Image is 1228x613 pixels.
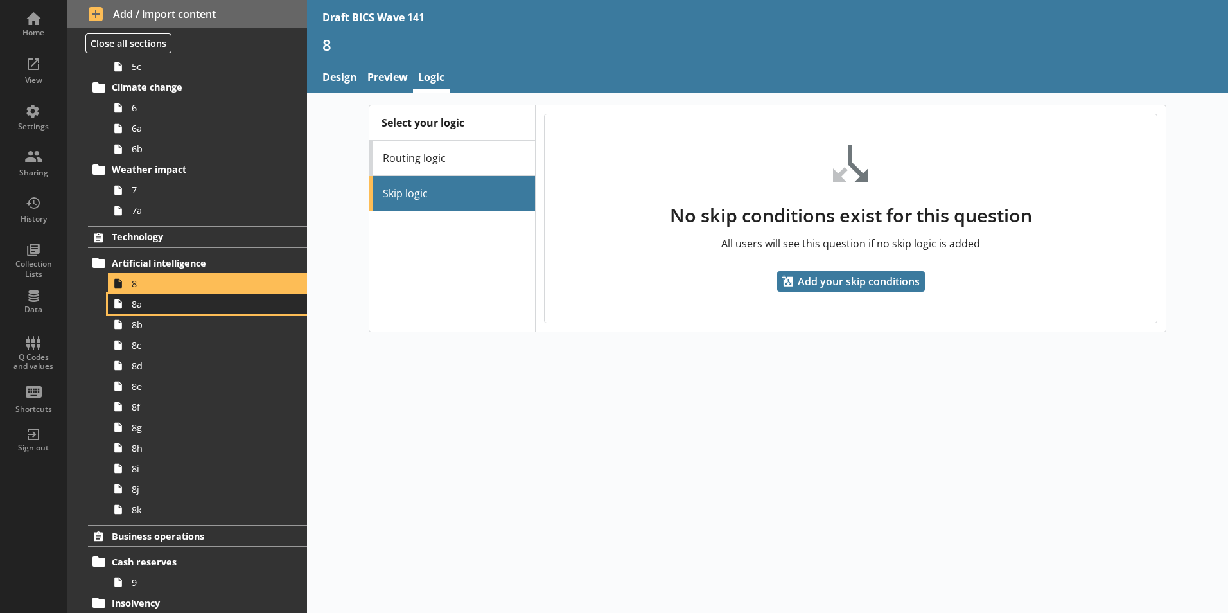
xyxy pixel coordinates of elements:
[108,180,307,200] a: 7
[94,551,307,592] li: Cash reserves9
[108,98,307,118] a: 6
[11,443,56,453] div: Sign out
[112,530,269,542] span: Business operations
[11,353,56,371] div: Q Codes and values
[132,319,274,331] span: 8b
[112,81,269,93] span: Climate change
[132,442,274,454] span: 8h
[132,204,274,217] span: 7a
[94,77,307,159] li: Climate change66a6b
[112,257,269,269] span: Artificial intelligence
[11,121,56,132] div: Settings
[369,141,535,176] a: Routing logic
[108,396,307,417] a: 8f
[108,57,307,77] a: 5c
[11,259,56,279] div: Collection Lists
[132,143,274,155] span: 6b
[132,339,274,351] span: 8c
[88,253,307,273] a: Artificial intelligence
[108,294,307,314] a: 8a
[67,226,307,520] li: TechnologyArtificial intelligence88a8b8c8d8e8f8g8h8i8j8k
[108,479,307,499] a: 8j
[362,65,413,93] a: Preview
[108,139,307,159] a: 6b
[94,159,307,221] li: Weather impact77a
[85,33,171,53] button: Close all sections
[132,483,274,495] span: 8j
[132,278,274,290] span: 8
[11,305,56,315] div: Data
[11,75,56,85] div: View
[132,360,274,372] span: 8d
[88,159,307,180] a: Weather impact
[132,102,274,114] span: 6
[108,417,307,438] a: 8g
[132,184,274,196] span: 7
[88,525,307,547] a: Business operations
[132,576,274,589] span: 9
[545,236,1157,251] p: All users will see this question if no skip logic is added
[108,438,307,458] a: 8h
[413,65,450,93] a: Logic
[11,28,56,38] div: Home
[89,7,286,21] span: Add / import content
[88,226,307,248] a: Technology
[369,105,535,141] div: Select your logic
[108,499,307,520] a: 8k
[132,463,274,475] span: 8i
[132,122,274,134] span: 6a
[88,77,307,98] a: Climate change
[108,200,307,221] a: 7a
[108,314,307,335] a: 8b
[11,404,56,414] div: Shortcuts
[88,592,307,613] a: Insolvency
[322,35,1213,55] h1: 8
[11,168,56,178] div: Sharing
[112,556,269,568] span: Cash reserves
[108,572,307,592] a: 9
[545,202,1157,227] h2: No skip conditions exist for this question
[132,401,274,413] span: 8f
[132,504,274,516] span: 8k
[108,458,307,479] a: 8i
[112,597,269,609] span: Insolvency
[777,271,925,292] button: Add your skip conditions
[322,10,425,24] div: Draft BICS Wave 141
[88,551,307,572] a: Cash reserves
[132,422,274,434] span: 8g
[11,214,56,224] div: History
[108,376,307,396] a: 8e
[132,380,274,393] span: 8e
[112,231,269,243] span: Technology
[112,163,269,175] span: Weather impact
[317,65,362,93] a: Design
[108,355,307,376] a: 8d
[108,118,307,139] a: 6a
[132,298,274,310] span: 8a
[132,60,274,73] span: 5c
[108,273,307,294] a: 8
[108,335,307,355] a: 8c
[94,253,307,520] li: Artificial intelligence88a8b8c8d8e8f8g8h8i8j8k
